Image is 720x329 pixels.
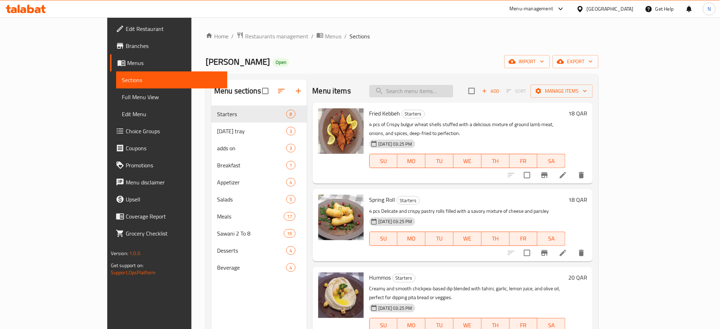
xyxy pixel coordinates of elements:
span: Promotions [126,161,222,169]
span: Breakfast [217,161,286,169]
a: Full Menu View [116,88,228,106]
a: Branches [110,37,228,54]
button: export [553,55,599,68]
img: Spring Roll [318,195,364,240]
div: adds on3 [211,140,307,157]
h2: Menu items [313,86,351,96]
button: TU [426,232,454,246]
span: Beverage [217,263,286,272]
a: Grocery Checklist [110,225,228,242]
a: Promotions [110,157,228,174]
span: import [510,57,544,66]
a: Menus [110,54,228,71]
div: items [286,110,295,118]
p: 4 pcs Delicate and crispy pastry rolls filled with a savory mixture of cheese and parsley [369,207,566,216]
h6: 18 QAR [568,108,587,118]
span: Select all sections [258,83,273,98]
span: 5 [287,196,295,203]
button: MO [397,154,426,168]
h2: Menu sections [214,86,261,96]
span: Meals [217,212,284,221]
span: Select section first [502,86,531,97]
li: / [344,32,347,41]
span: [PERSON_NAME] [206,54,270,70]
span: Coupons [126,144,222,152]
span: 1.0.0 [129,249,140,258]
span: Grocery Checklist [126,229,222,238]
button: delete [573,244,590,261]
button: TH [482,232,510,246]
span: Full Menu View [122,93,222,101]
span: Select section [464,83,479,98]
div: items [286,178,295,187]
li: / [231,32,234,41]
span: [DATE] 03:25 PM [376,141,415,147]
button: FR [510,232,538,246]
div: Ramadan tray [217,127,286,135]
span: Manage items [536,87,587,96]
div: Beverage4 [211,259,307,276]
span: SA [540,156,563,166]
a: Upsell [110,191,228,208]
div: Salads [217,195,286,204]
span: Sections [122,76,222,84]
span: 4 [287,179,295,186]
button: Branch-specific-item [536,167,553,184]
span: MO [400,233,423,244]
span: Menu disclaimer [126,178,222,187]
div: [GEOGRAPHIC_DATA] [587,5,634,13]
div: Sawani 2 To 8 [217,229,284,238]
button: MO [397,232,426,246]
div: Starters [393,274,416,282]
button: Add [479,86,502,97]
span: 17 [284,213,295,220]
button: Add section [290,82,307,99]
button: SA [537,154,565,168]
button: Manage items [531,85,593,98]
div: Desserts4 [211,242,307,259]
div: Breakfast1 [211,157,307,174]
img: Fried Kebbeh [318,108,364,154]
a: Edit menu item [559,249,567,257]
div: items [286,161,295,169]
div: Appetizer [217,178,286,187]
span: SU [373,233,395,244]
div: Menu-management [510,5,553,13]
div: Salads5 [211,191,307,208]
span: Sections [350,32,370,41]
span: Open [273,59,289,65]
button: SU [369,154,398,168]
span: Restaurants management [245,32,308,41]
div: items [286,195,295,204]
span: 16 [284,230,295,237]
a: Coupons [110,140,228,157]
span: Spring Roll [369,194,395,205]
button: TU [426,154,454,168]
div: Desserts [217,246,286,255]
span: WE [456,233,479,244]
span: N [708,5,711,13]
div: Open [273,58,289,67]
span: adds on [217,144,286,152]
span: Get support on: [111,261,144,270]
a: Menus [316,32,341,41]
span: Select to update [520,168,535,183]
button: WE [454,232,482,246]
a: Edit Menu [116,106,228,123]
span: WE [456,156,479,166]
span: Choice Groups [126,127,222,135]
p: Creamy and smooth chickpea-based dip blended with tahini, garlic, lemon juice, and olive oil, per... [369,284,566,302]
span: 3 [287,128,295,135]
a: Menu disclaimer [110,174,228,191]
div: Sawani 2 To 816 [211,225,307,242]
span: Sort sections [273,82,290,99]
div: items [284,212,295,221]
span: Starters [397,196,419,205]
span: Starters [393,274,415,282]
span: MO [400,156,423,166]
div: items [284,229,295,238]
